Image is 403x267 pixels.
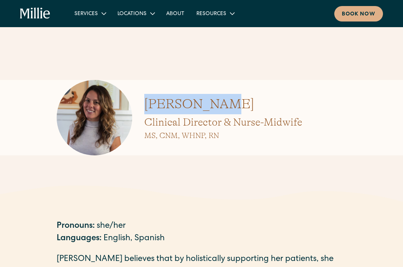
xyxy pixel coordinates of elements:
[57,222,95,230] strong: Pronouns:
[144,94,302,114] h1: [PERSON_NAME]
[342,11,375,18] div: Book now
[196,10,226,18] div: Resources
[144,130,302,141] h3: MS, CNM, WHNP, RN
[334,6,383,21] a: Book now
[103,233,165,245] div: English, Spanish
[57,80,132,155] img: Talia Borgo Profile Photo
[160,7,190,20] a: About
[144,114,302,130] h2: Clinical Director & Nurse-Midwife
[117,10,147,18] div: Locations
[111,7,160,20] div: Locations
[20,8,50,19] a: home
[74,10,98,18] div: Services
[97,220,126,233] div: she/her
[68,7,111,20] div: Services
[57,235,102,243] strong: Languages:
[190,7,240,20] div: Resources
